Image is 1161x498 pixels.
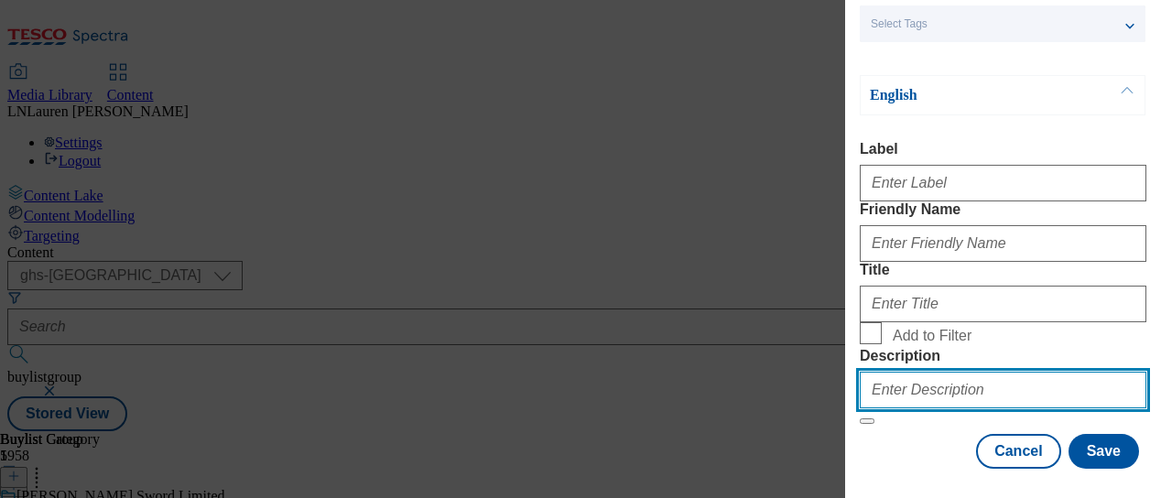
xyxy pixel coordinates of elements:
[860,141,1146,157] label: Label
[1069,434,1139,469] button: Save
[893,328,971,344] span: Add to Filter
[860,165,1146,201] input: Enter Label
[871,17,928,31] span: Select Tags
[860,225,1146,262] input: Enter Friendly Name
[976,434,1060,469] button: Cancel
[860,348,1146,364] label: Description
[860,201,1146,218] label: Friendly Name
[860,286,1146,322] input: Enter Title
[860,372,1146,408] input: Enter Description
[860,5,1145,42] button: Select Tags
[860,262,1146,278] label: Title
[870,86,1062,104] p: English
